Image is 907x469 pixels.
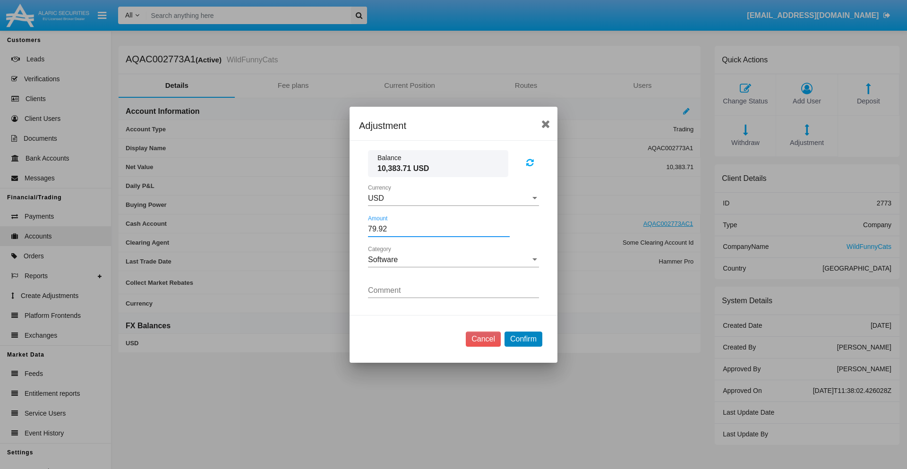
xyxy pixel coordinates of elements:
[377,153,499,163] span: Balance
[368,256,398,264] span: Software
[377,163,499,174] span: 10,383.71 USD
[505,332,542,347] button: Confirm
[368,194,384,202] span: USD
[359,118,548,133] div: Adjustment
[466,332,501,347] button: Cancel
